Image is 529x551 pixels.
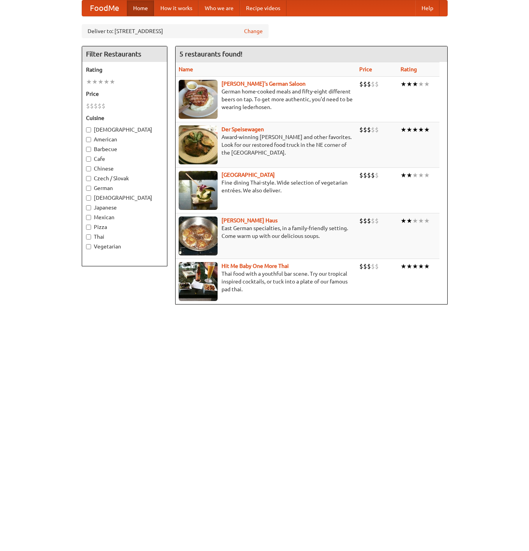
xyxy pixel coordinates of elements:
a: Help [415,0,439,16]
li: ★ [424,125,430,134]
li: $ [359,125,363,134]
a: Hit Me Baby One More Thai [221,263,289,269]
p: Award-winning [PERSON_NAME] and other favorites. Look for our restored food truck in the NE corne... [179,133,353,157]
label: [DEMOGRAPHIC_DATA] [86,194,163,202]
p: Thai food with a youthful bar scene. Try our tropical inspired cocktails, or tuck into a plate of... [179,270,353,293]
li: $ [359,171,363,180]
label: Vegetarian [86,243,163,250]
li: ★ [401,171,406,180]
li: ★ [406,80,412,88]
input: Chinese [86,166,91,171]
label: Chinese [86,165,163,173]
a: [GEOGRAPHIC_DATA] [221,172,275,178]
label: Pizza [86,223,163,231]
li: $ [102,102,105,110]
li: $ [98,102,102,110]
li: ★ [406,262,412,271]
li: ★ [418,80,424,88]
li: ★ [412,217,418,225]
img: kohlhaus.jpg [179,217,218,255]
a: [PERSON_NAME]'s German Saloon [221,81,306,87]
li: $ [367,262,371,271]
li: ★ [86,77,92,86]
input: Vegetarian [86,244,91,249]
input: Mexican [86,215,91,220]
h5: Cuisine [86,114,163,122]
li: ★ [412,171,418,180]
li: $ [371,217,375,225]
li: $ [367,171,371,180]
li: $ [94,102,98,110]
li: ★ [418,125,424,134]
li: $ [375,80,379,88]
a: FoodMe [82,0,127,16]
label: Cafe [86,155,163,163]
li: $ [90,102,94,110]
input: Cafe [86,157,91,162]
b: Der Speisewagen [221,126,264,132]
li: ★ [92,77,98,86]
li: $ [363,262,367,271]
a: Rating [401,66,417,72]
li: ★ [424,262,430,271]
input: [DEMOGRAPHIC_DATA] [86,127,91,132]
li: ★ [401,125,406,134]
li: $ [371,80,375,88]
a: How it works [154,0,199,16]
li: $ [363,80,367,88]
li: $ [375,262,379,271]
li: ★ [104,77,109,86]
a: Recipe videos [240,0,286,16]
li: $ [375,171,379,180]
li: ★ [424,80,430,88]
li: $ [375,125,379,134]
div: Deliver to: [STREET_ADDRESS] [82,24,269,38]
a: Change [244,27,263,35]
li: $ [363,171,367,180]
a: [PERSON_NAME] Haus [221,217,278,224]
label: Japanese [86,204,163,211]
li: ★ [406,217,412,225]
li: $ [375,217,379,225]
h5: Price [86,90,163,98]
li: $ [367,125,371,134]
li: ★ [418,171,424,180]
li: $ [367,217,371,225]
h5: Rating [86,66,163,74]
li: $ [359,262,363,271]
a: Name [179,66,193,72]
label: Thai [86,233,163,241]
input: American [86,137,91,142]
li: ★ [109,77,115,86]
a: Price [359,66,372,72]
li: $ [367,80,371,88]
img: babythai.jpg [179,262,218,301]
img: satay.jpg [179,171,218,210]
li: ★ [412,80,418,88]
input: Czech / Slovak [86,176,91,181]
li: $ [363,125,367,134]
li: ★ [418,262,424,271]
input: Thai [86,234,91,239]
li: ★ [418,217,424,225]
li: $ [86,102,90,110]
li: ★ [406,125,412,134]
input: German [86,186,91,191]
p: German home-cooked meals and fifty-eight different beers on tap. To get more authentic, you'd nee... [179,88,353,111]
label: [DEMOGRAPHIC_DATA] [86,126,163,134]
h4: Filter Restaurants [82,46,167,62]
li: ★ [401,262,406,271]
input: Pizza [86,225,91,230]
input: Japanese [86,205,91,210]
li: ★ [98,77,104,86]
li: ★ [401,217,406,225]
a: Who we are [199,0,240,16]
li: $ [359,80,363,88]
img: esthers.jpg [179,80,218,119]
li: $ [359,217,363,225]
label: Barbecue [86,145,163,153]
